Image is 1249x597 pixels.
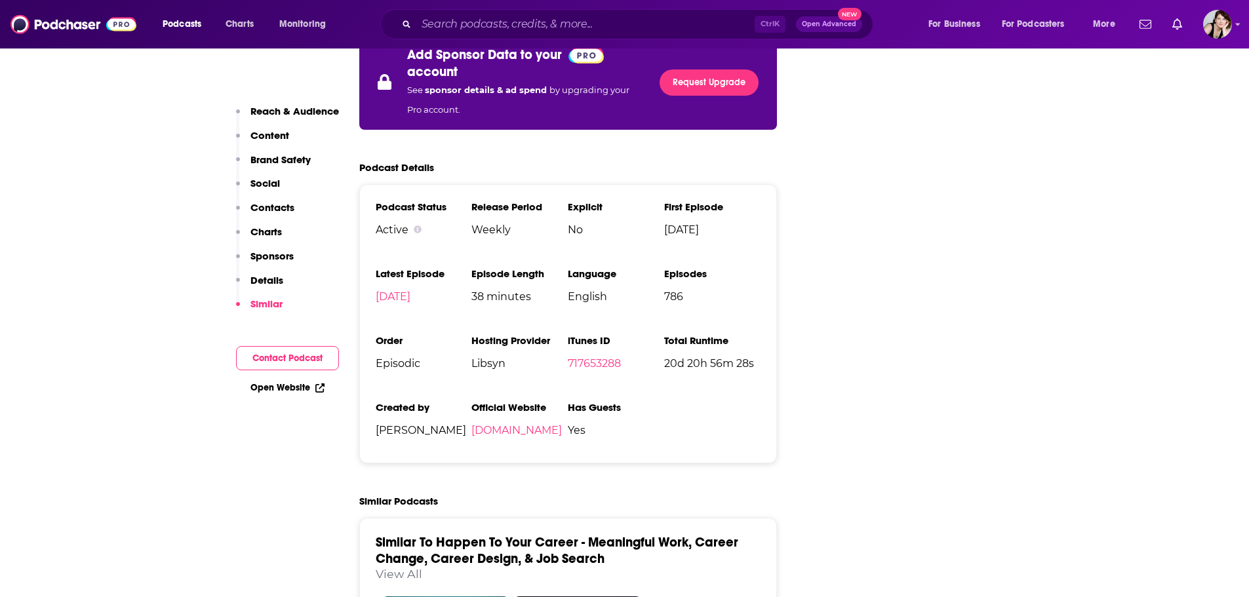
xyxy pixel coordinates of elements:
span: For Business [928,15,980,33]
p: Reach & Audience [250,105,339,117]
button: open menu [270,14,343,35]
img: Podchaser Pro [568,47,605,64]
button: Content [236,129,289,153]
p: Details [250,274,283,286]
button: Contacts [236,201,294,225]
div: Search podcasts, credits, & more... [393,9,886,39]
p: Add Sponsor Data to your [407,47,562,63]
span: No [568,223,664,236]
input: Search podcasts, credits, & more... [416,14,755,35]
span: Logged in as tracy29121 [1203,10,1232,39]
a: [DATE] [376,290,410,303]
button: Brand Safety [236,153,311,178]
span: More [1093,15,1115,33]
a: [DOMAIN_NAME] [471,424,562,436]
h3: iTunes ID [568,334,664,347]
a: Open Website [250,382,325,393]
img: User Profile [1203,10,1232,39]
span: [DATE] [664,223,761,236]
h3: Explicit [568,201,664,213]
span: New [838,8,862,20]
button: Social [236,177,280,201]
p: Brand Safety [250,153,311,166]
button: open menu [153,14,218,35]
a: 717653288 [568,357,621,370]
button: Similar [236,298,283,322]
button: Reach & Audience [236,105,339,129]
span: Yes [568,424,664,436]
span: Monitoring [279,15,326,33]
h3: Created by [376,401,472,414]
h3: Latest Episode [376,267,472,280]
a: View All [376,567,422,581]
button: Open AdvancedNew [796,16,862,32]
h3: Language [568,267,664,280]
span: Weekly [471,223,568,236]
a: Request Upgrade [660,69,759,96]
p: Sponsors [250,250,294,262]
p: Contacts [250,201,294,214]
button: open menu [919,14,997,35]
span: Charts [226,15,254,33]
a: Show notifications dropdown [1167,13,1187,35]
p: Social [250,177,280,189]
div: Active [376,223,472,236]
button: Details [236,274,283,298]
span: Libsyn [471,357,568,370]
span: Ctrl K [755,16,785,33]
a: Similar To Happen To Your Career - Meaningful Work, Career Change, Career Design, & Job Search [376,534,738,567]
span: Podcasts [163,15,201,33]
span: English [568,290,664,303]
button: open menu [1084,14,1132,35]
button: Show profile menu [1203,10,1232,39]
a: Charts [217,14,262,35]
button: open menu [993,14,1084,35]
h3: Has Guests [568,401,664,414]
span: sponsor details & ad spend [425,85,549,95]
p: account [407,64,458,80]
a: Show notifications dropdown [1134,13,1157,35]
span: 786 [664,290,761,303]
button: Contact Podcast [236,346,339,370]
img: Podchaser - Follow, Share and Rate Podcasts [10,12,136,37]
h3: Hosting Provider [471,334,568,347]
h3: Episodes [664,267,761,280]
a: Pro website [568,46,605,63]
span: 20d 20h 56m 28s [664,357,761,370]
h3: Total Runtime [664,334,761,347]
h3: First Episode [664,201,761,213]
span: For Podcasters [1002,15,1065,33]
p: Content [250,129,289,142]
h3: Podcast Status [376,201,472,213]
button: Charts [236,225,282,250]
h2: Podcast Details [359,161,434,174]
h3: Official Website [471,401,568,414]
span: 38 minutes [471,290,568,303]
span: Open Advanced [802,21,856,28]
button: Sponsors [236,250,294,274]
p: Charts [250,225,282,238]
span: Episodic [376,357,472,370]
p: See by upgrading your Pro account. [407,80,644,119]
p: Similar [250,298,283,310]
span: [PERSON_NAME] [376,424,472,436]
h2: Similar Podcasts [359,495,438,507]
h3: Order [376,334,472,347]
h3: Episode Length [471,267,568,280]
h3: Release Period [471,201,568,213]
